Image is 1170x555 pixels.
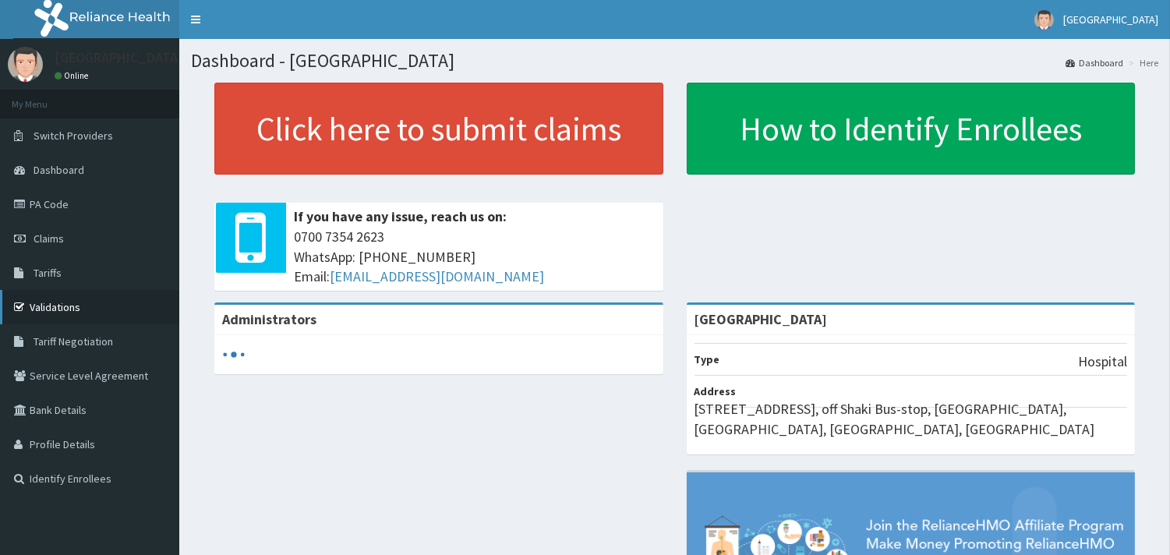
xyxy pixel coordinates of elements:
b: Type [695,352,720,366]
a: [EMAIL_ADDRESS][DOMAIN_NAME] [330,267,544,285]
span: [GEOGRAPHIC_DATA] [1063,12,1158,27]
b: If you have any issue, reach us on: [294,207,507,225]
img: User Image [8,47,43,82]
a: Click here to submit claims [214,83,663,175]
a: Dashboard [1066,56,1123,69]
p: Hospital [1078,352,1127,372]
p: [STREET_ADDRESS], off Shaki Bus-stop, [GEOGRAPHIC_DATA], [GEOGRAPHIC_DATA], [GEOGRAPHIC_DATA], [G... [695,399,1128,439]
span: Tariffs [34,266,62,280]
strong: [GEOGRAPHIC_DATA] [695,310,828,328]
span: Tariff Negotiation [34,334,113,348]
h1: Dashboard - [GEOGRAPHIC_DATA] [191,51,1158,71]
b: Address [695,384,737,398]
span: Switch Providers [34,129,113,143]
span: Claims [34,232,64,246]
a: Online [55,70,92,81]
li: Here [1125,56,1158,69]
span: Dashboard [34,163,84,177]
a: How to Identify Enrollees [687,83,1136,175]
img: User Image [1034,10,1054,30]
span: 0700 7354 2623 WhatsApp: [PHONE_NUMBER] Email: [294,227,656,287]
p: [GEOGRAPHIC_DATA] [55,51,183,65]
b: Administrators [222,310,316,328]
svg: audio-loading [222,343,246,366]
